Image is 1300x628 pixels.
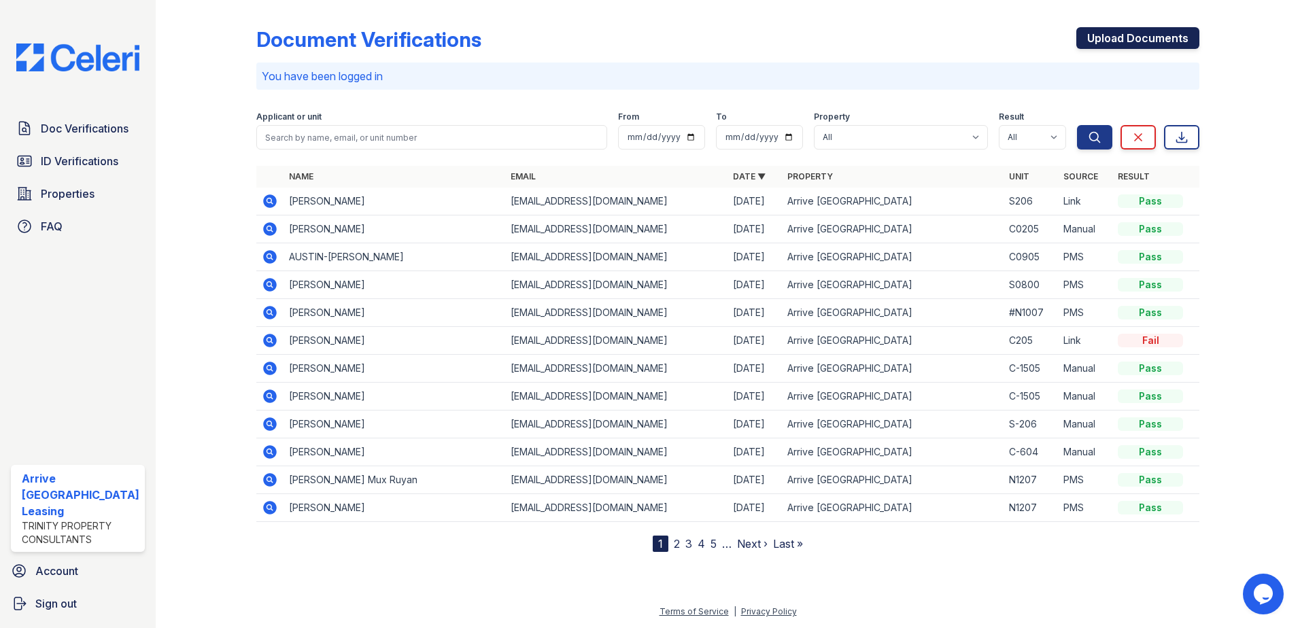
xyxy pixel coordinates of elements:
[1058,271,1112,299] td: PMS
[505,188,728,215] td: [EMAIL_ADDRESS][DOMAIN_NAME]
[685,537,692,551] a: 3
[1118,362,1183,375] div: Pass
[782,466,1004,494] td: Arrive [GEOGRAPHIC_DATA]
[256,111,322,122] label: Applicant or unit
[1058,299,1112,327] td: PMS
[782,438,1004,466] td: Arrive [GEOGRAPHIC_DATA]
[734,606,736,616] div: |
[1118,417,1183,431] div: Pass
[1118,445,1183,459] div: Pass
[284,215,506,243] td: [PERSON_NAME]
[22,519,139,546] div: Trinity Property Consultants
[289,171,313,181] a: Name
[1118,334,1183,347] div: Fail
[1004,466,1058,494] td: N1207
[728,466,782,494] td: [DATE]
[787,171,833,181] a: Property
[11,147,145,175] a: ID Verifications
[505,383,728,411] td: [EMAIL_ADDRESS][DOMAIN_NAME]
[1058,383,1112,411] td: Manual
[505,438,728,466] td: [EMAIL_ADDRESS][DOMAIN_NAME]
[1118,501,1183,514] div: Pass
[1004,188,1058,215] td: S206
[698,537,705,551] a: 4
[711,537,717,551] a: 5
[1004,438,1058,466] td: C-604
[1004,271,1058,299] td: S0800
[284,299,506,327] td: [PERSON_NAME]
[511,171,536,181] a: Email
[733,171,766,181] a: Date ▼
[782,355,1004,383] td: Arrive [GEOGRAPHIC_DATA]
[728,355,782,383] td: [DATE]
[35,563,78,579] span: Account
[284,327,506,355] td: [PERSON_NAME]
[1009,171,1029,181] a: Unit
[728,299,782,327] td: [DATE]
[782,188,1004,215] td: Arrive [GEOGRAPHIC_DATA]
[728,271,782,299] td: [DATE]
[1076,27,1199,49] a: Upload Documents
[256,125,608,150] input: Search by name, email, or unit number
[1004,383,1058,411] td: C-1505
[782,383,1004,411] td: Arrive [GEOGRAPHIC_DATA]
[1058,355,1112,383] td: Manual
[728,215,782,243] td: [DATE]
[618,111,639,122] label: From
[782,243,1004,271] td: Arrive [GEOGRAPHIC_DATA]
[782,215,1004,243] td: Arrive [GEOGRAPHIC_DATA]
[1058,466,1112,494] td: PMS
[674,537,680,551] a: 2
[1004,215,1058,243] td: C0205
[1063,171,1098,181] a: Source
[284,243,506,271] td: AUSTIN-[PERSON_NAME]
[1243,574,1286,614] iframe: chat widget
[41,120,129,137] span: Doc Verifications
[11,213,145,240] a: FAQ
[41,153,118,169] span: ID Verifications
[5,590,150,617] a: Sign out
[782,327,1004,355] td: Arrive [GEOGRAPHIC_DATA]
[1118,222,1183,236] div: Pass
[262,68,1195,84] p: You have been logged in
[741,606,797,616] a: Privacy Policy
[1058,215,1112,243] td: Manual
[505,411,728,438] td: [EMAIL_ADDRESS][DOMAIN_NAME]
[505,355,728,383] td: [EMAIL_ADDRESS][DOMAIN_NAME]
[728,327,782,355] td: [DATE]
[1058,327,1112,355] td: Link
[284,466,506,494] td: [PERSON_NAME] Mux Ruyan
[660,606,729,616] a: Terms of Service
[284,438,506,466] td: [PERSON_NAME]
[999,111,1024,122] label: Result
[728,438,782,466] td: [DATE]
[1118,250,1183,264] div: Pass
[284,188,506,215] td: [PERSON_NAME]
[1058,494,1112,522] td: PMS
[11,180,145,207] a: Properties
[505,494,728,522] td: [EMAIL_ADDRESS][DOMAIN_NAME]
[256,27,481,52] div: Document Verifications
[1118,306,1183,319] div: Pass
[505,243,728,271] td: [EMAIL_ADDRESS][DOMAIN_NAME]
[1118,171,1150,181] a: Result
[5,43,150,71] img: CE_Logo_Blue-a8612792a0a2168367f1c8372b55b34899dd931a85d93a1a3d3e32e68fde9ad4.png
[716,111,727,122] label: To
[1058,411,1112,438] td: Manual
[5,557,150,585] a: Account
[41,186,95,202] span: Properties
[11,115,145,142] a: Doc Verifications
[782,411,1004,438] td: Arrive [GEOGRAPHIC_DATA]
[1058,438,1112,466] td: Manual
[284,383,506,411] td: [PERSON_NAME]
[284,355,506,383] td: [PERSON_NAME]
[653,536,668,552] div: 1
[505,271,728,299] td: [EMAIL_ADDRESS][DOMAIN_NAME]
[1118,389,1183,403] div: Pass
[22,470,139,519] div: Arrive [GEOGRAPHIC_DATA] Leasing
[737,537,768,551] a: Next ›
[782,271,1004,299] td: Arrive [GEOGRAPHIC_DATA]
[1004,243,1058,271] td: C0905
[41,218,63,234] span: FAQ
[782,494,1004,522] td: Arrive [GEOGRAPHIC_DATA]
